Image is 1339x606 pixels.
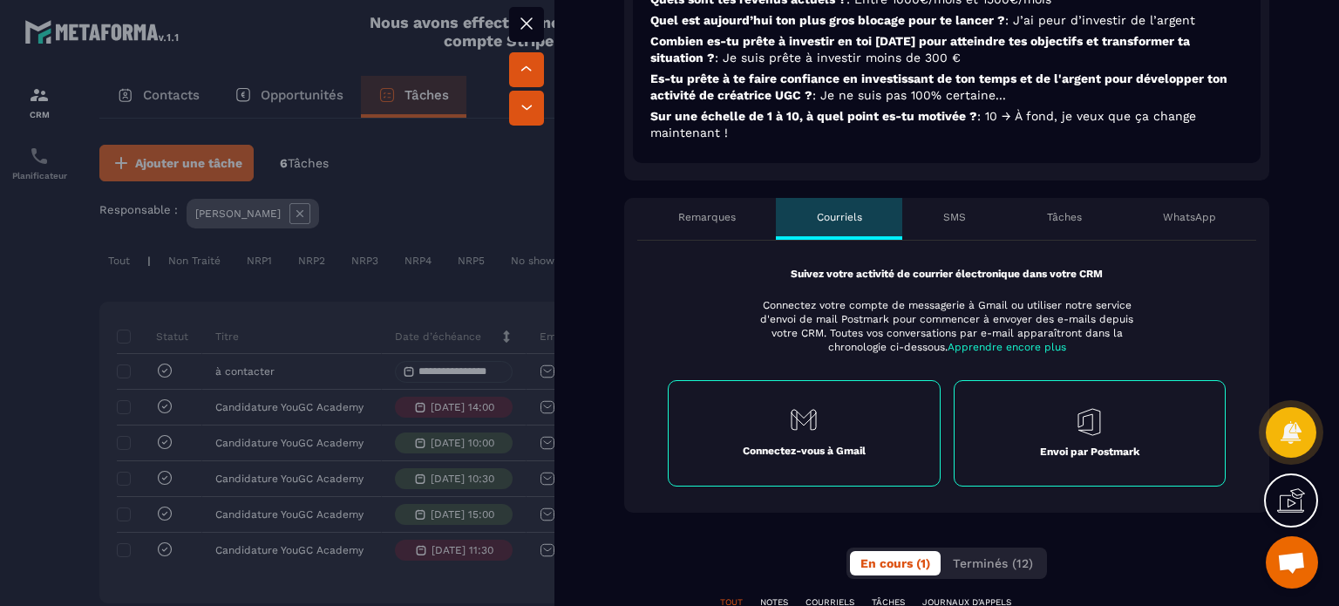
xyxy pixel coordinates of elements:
a: Ouvrir le chat [1266,536,1318,589]
p: Courriels [817,210,862,224]
p: Remarques [678,210,736,224]
span: : J’ai peur d’investir de l’argent [1005,13,1195,27]
p: SMS [943,210,966,224]
span: Terminés (12) [953,556,1033,570]
span: En cours (1) [860,556,930,570]
span: Apprendre encore plus [948,341,1066,353]
p: Es-tu prête à te faire confiance en investissant de ton temps et de l'argent pour développer ton ... [650,71,1243,104]
span: : Je suis prête à investir moins de 300 € [715,51,961,65]
p: Connectez-vous à Gmail [743,444,866,458]
p: Envoi par Postmark [1040,445,1139,459]
p: Connectez votre compte de messagerie à Gmail ou utiliser notre service d'envoi de mail Postmark p... [749,298,1145,354]
p: Combien es-tu prête à investir en toi [DATE] pour atteindre tes objectifs et transformer ta situa... [650,33,1243,66]
button: En cours (1) [850,551,941,575]
p: Sur une échelle de 1 à 10, à quel point es-tu motivée ? [650,108,1243,141]
p: Suivez votre activité de courrier électronique dans votre CRM [668,267,1226,281]
p: Quel est aujourd’hui ton plus gros blocage pour te lancer ? [650,12,1243,29]
span: : Je ne suis pas 100% certaine... [812,88,1006,102]
button: Terminés (12) [942,551,1043,575]
p: Tâches [1047,210,1082,224]
p: WhatsApp [1163,210,1216,224]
